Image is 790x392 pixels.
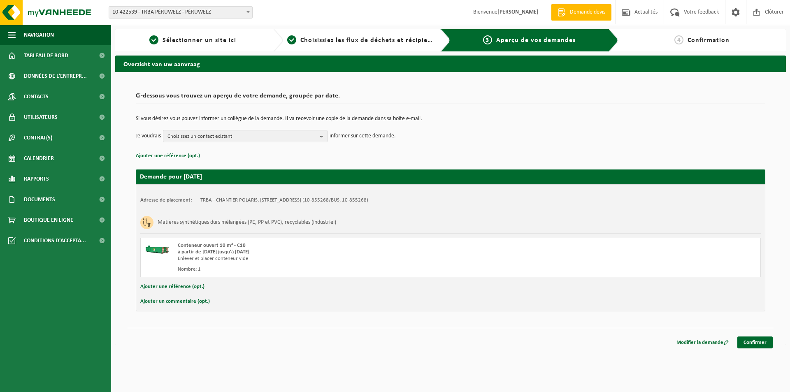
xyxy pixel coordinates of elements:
[136,151,200,161] button: Ajouter une référence (opt.)
[158,216,336,229] h3: Matières synthétiques durs mélangées (PE, PP et PVC), recyclables (industriel)
[145,242,170,255] img: HK-XC-10-GN-00.png
[24,210,73,230] span: Boutique en ligne
[119,35,267,45] a: 1Sélectionner un site ici
[149,35,158,44] span: 1
[24,107,58,128] span: Utilisateurs
[497,9,539,15] strong: [PERSON_NAME]
[140,281,204,292] button: Ajouter une référence (opt.)
[551,4,611,21] a: Demande devis
[140,174,202,180] strong: Demande pour [DATE]
[136,130,161,142] p: Je voudrais
[136,116,765,122] p: Si vous désirez vous pouvez informer un collègue de la demande. Il va recevoir une copie de la de...
[109,7,252,18] span: 10-422539 - TRBA PÉRUWELZ - PÉRUWELZ
[24,169,49,189] span: Rapports
[24,66,87,86] span: Données de l'entrepr...
[737,336,773,348] a: Confirmer
[496,37,576,44] span: Aperçu de vos demandes
[24,148,54,169] span: Calendrier
[483,35,492,44] span: 3
[163,37,236,44] span: Sélectionner un site ici
[136,93,765,104] h2: Ci-dessous vous trouvez un aperçu de votre demande, groupée par date.
[287,35,434,45] a: 2Choisissiez les flux de déchets et récipients
[24,230,86,251] span: Conditions d'accepta...
[200,197,368,204] td: TRBA - CHANTIER POLARIS, [STREET_ADDRESS] (10-855268/BUS, 10-855268)
[24,86,49,107] span: Contacts
[24,45,68,66] span: Tableau de bord
[178,243,246,248] span: Conteneur ouvert 10 m³ - C10
[24,128,52,148] span: Contrat(s)
[109,6,253,19] span: 10-422539 - TRBA PÉRUWELZ - PÉRUWELZ
[670,336,735,348] a: Modifier la demande
[24,25,54,45] span: Navigation
[24,189,55,210] span: Documents
[178,266,483,273] div: Nombre: 1
[140,197,192,203] strong: Adresse de placement:
[178,249,249,255] strong: à partir de [DATE] jusqu'à [DATE]
[674,35,683,44] span: 4
[178,255,483,262] div: Enlever et placer conteneur vide
[140,296,210,307] button: Ajouter un commentaire (opt.)
[568,8,607,16] span: Demande devis
[163,130,328,142] button: Choisissez un contact existant
[688,37,730,44] span: Confirmation
[287,35,296,44] span: 2
[167,130,316,143] span: Choisissez un contact existant
[115,56,786,72] h2: Overzicht van uw aanvraag
[330,130,396,142] p: informer sur cette demande.
[300,37,437,44] span: Choisissiez les flux de déchets et récipients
